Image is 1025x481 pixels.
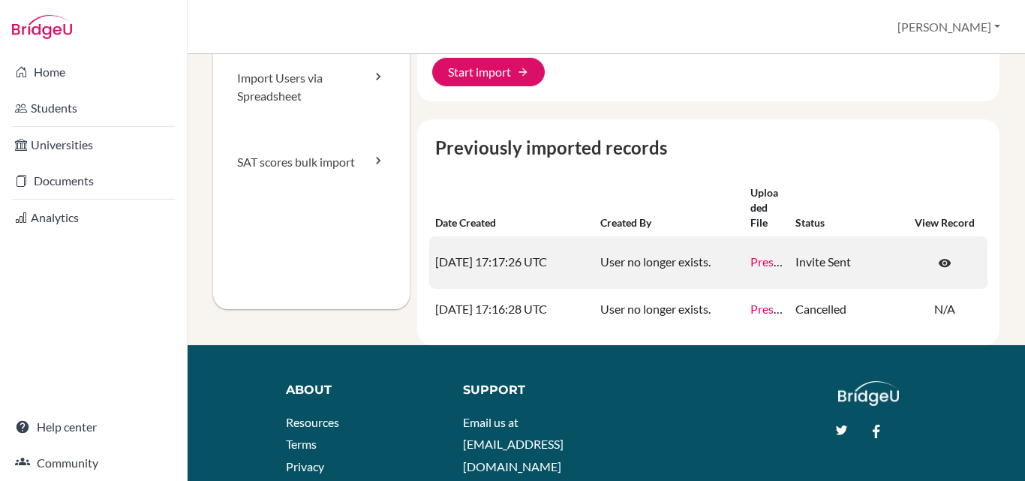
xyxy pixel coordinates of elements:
a: Terms [286,437,317,451]
a: Resources [286,415,339,429]
a: Privacy [286,459,324,473]
a: Analytics [3,203,184,233]
th: Date created [429,179,594,236]
a: Community [3,448,184,478]
td: Invite Sent [789,236,902,289]
a: Email us at [EMAIL_ADDRESS][DOMAIN_NAME] [463,415,564,473]
button: Start import [432,58,545,86]
td: [DATE] 17:17:26 UTC [429,236,594,289]
p: N/A [908,301,981,318]
img: logo_white@2x-f4f0deed5e89b7ecb1c2cc34c3e3d731f90f0f143d5ea2071677605dd97b5244.png [838,381,899,406]
a: Students [3,93,184,123]
div: Support [463,381,592,399]
a: Import Users via Spreadsheet [213,45,410,129]
td: User no longer exists. [594,236,744,289]
th: Uploaded file [744,179,789,236]
a: Click to open the record on its current state [922,248,967,277]
span: visibility [938,257,951,270]
caption: Previously imported records [429,134,987,161]
a: Presidential_school_in_Termez.xlsx [750,254,929,269]
th: Created by [594,179,744,236]
button: [PERSON_NAME] [891,13,1007,41]
a: Help center [3,412,184,442]
a: SAT scores bulk import [213,129,410,195]
a: Universities [3,130,184,160]
a: Presidential_school_in_Termez.xlsx [750,302,929,316]
td: Cancelled [789,289,902,330]
a: Home [3,57,184,87]
td: User no longer exists. [594,289,744,330]
th: View record [902,179,987,236]
div: About [286,381,429,399]
th: Status [789,179,902,236]
a: Documents [3,166,184,196]
img: Bridge-U [12,15,72,39]
td: [DATE] 17:16:28 UTC [429,289,594,330]
span: arrow_forward [517,66,529,78]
